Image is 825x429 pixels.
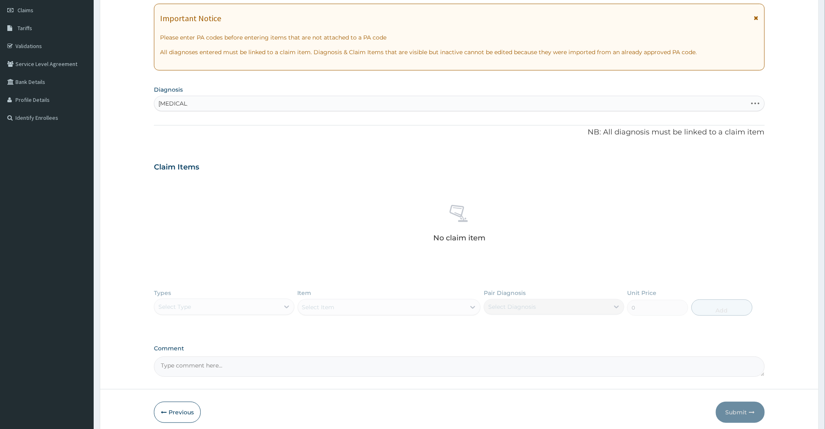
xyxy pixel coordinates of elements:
span: Claims [18,7,33,14]
button: Previous [154,402,201,423]
button: Submit [716,402,765,423]
label: Diagnosis [154,86,183,94]
p: Please enter PA codes before entering items that are not attached to a PA code [160,33,758,42]
p: All diagnoses entered must be linked to a claim item. Diagnosis & Claim Items that are visible bu... [160,48,758,56]
h3: Claim Items [154,163,199,172]
p: NB: All diagnosis must be linked to a claim item [154,127,764,138]
span: Tariffs [18,24,32,32]
h1: Important Notice [160,14,221,23]
p: No claim item [433,234,485,242]
label: Comment [154,345,764,352]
